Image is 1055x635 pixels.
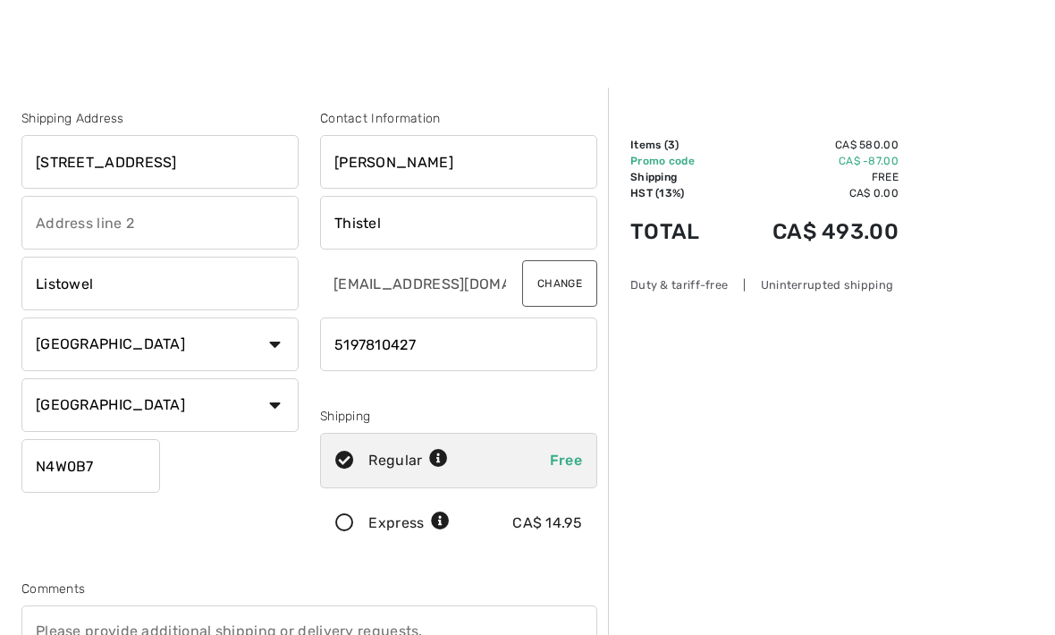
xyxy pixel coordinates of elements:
input: Mobile [320,317,597,371]
div: Comments [21,580,597,598]
td: Total [630,201,725,262]
input: Last name [320,196,597,250]
td: Promo code [630,153,725,169]
td: CA$ 580.00 [725,137,899,153]
td: Shipping [630,169,725,185]
div: CA$ 14.95 [512,512,582,534]
input: First name [320,135,597,189]
input: Zip/Postal Code [21,439,160,493]
input: E-mail [320,257,508,310]
div: Shipping [320,407,597,426]
input: Address line 2 [21,196,299,250]
span: 3 [668,139,675,151]
td: Free [725,169,899,185]
td: CA$ -87.00 [725,153,899,169]
button: Change [522,260,597,307]
input: Address line 1 [21,135,299,189]
td: Items ( ) [630,137,725,153]
input: City [21,257,299,310]
td: CA$ 0.00 [725,185,899,201]
div: Contact Information [320,109,597,128]
span: Free [550,452,582,469]
td: HST (13%) [630,185,725,201]
td: CA$ 493.00 [725,201,899,262]
div: Duty & tariff-free | Uninterrupted shipping [630,276,899,293]
div: Regular [368,450,448,471]
div: Shipping Address [21,109,299,128]
div: Express [368,512,450,534]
